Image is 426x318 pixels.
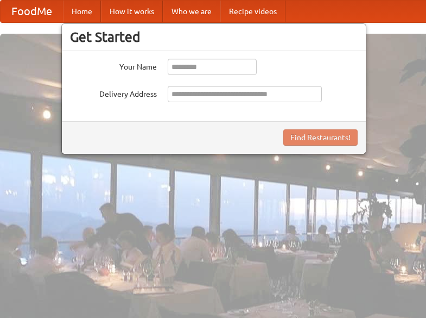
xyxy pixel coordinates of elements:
[70,29,358,45] h3: Get Started
[220,1,285,22] a: Recipe videos
[63,1,101,22] a: Home
[101,1,163,22] a: How it works
[163,1,220,22] a: Who we are
[283,129,358,146] button: Find Restaurants!
[70,86,157,99] label: Delivery Address
[1,1,63,22] a: FoodMe
[70,59,157,72] label: Your Name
